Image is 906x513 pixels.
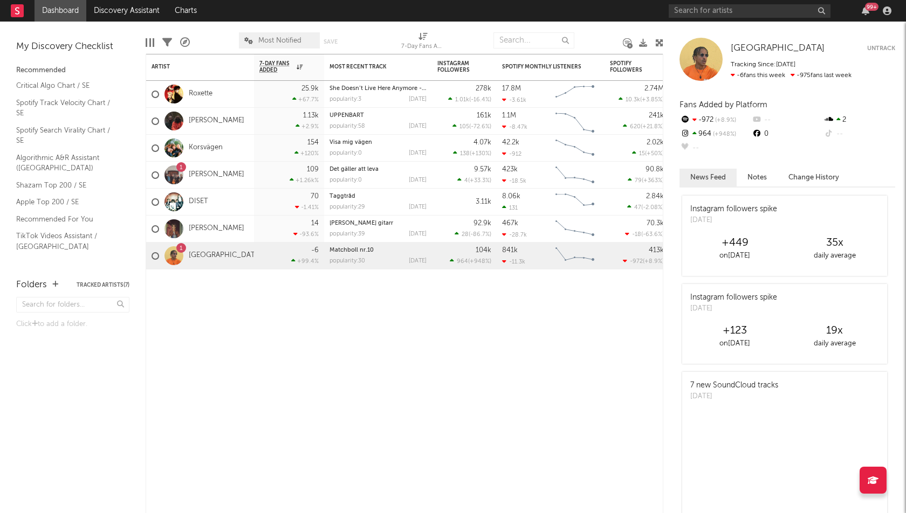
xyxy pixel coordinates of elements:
div: ( ) [623,123,664,130]
span: [GEOGRAPHIC_DATA] [731,44,825,53]
div: [DATE] [409,204,427,210]
div: 42.2k [502,139,519,146]
div: Instagram followers spike [690,292,777,303]
span: 964 [457,259,468,265]
div: -93.6 % [293,231,319,238]
a: [PERSON_NAME] [189,224,244,233]
span: -86.7 % [470,232,490,238]
a: Taggtråd [330,193,355,199]
span: +8.9 % [713,117,736,123]
div: Henrys gitarr [330,220,427,226]
div: ( ) [623,258,664,265]
div: 2.02k [647,139,664,146]
svg: Chart title [551,81,599,108]
div: 8.06k [502,193,520,200]
div: [DATE] [690,391,778,402]
div: -- [679,141,751,155]
div: -11.3k [502,258,525,265]
svg: Chart title [551,189,599,216]
div: +120 % [294,150,319,157]
div: 7-Day Fans Added (7-Day Fans Added) [401,27,444,58]
a: Matchboll nr.10 [330,247,374,253]
span: Tracking Since: [DATE] [731,61,795,68]
div: -- [823,127,895,141]
div: Visa mig vägen [330,140,427,145]
span: 28 [462,232,469,238]
div: ( ) [628,177,664,184]
button: Save [324,39,338,45]
a: [GEOGRAPHIC_DATA] [189,251,262,260]
div: 2 [823,113,895,127]
div: on [DATE] [685,337,785,350]
button: 99+ [862,6,869,15]
input: Search... [493,32,574,48]
span: 1.01k [455,97,469,103]
div: She Doesn’t Live Here Anymore - T&A Demo Dec 16, 1992 [330,86,427,92]
div: 131 [502,204,518,211]
div: My Discovery Checklist [16,40,129,53]
input: Search for folders... [16,297,129,313]
div: Matchboll nr.10 [330,247,427,253]
span: -6 fans this week [731,72,785,79]
a: Apple Top 200 / SE [16,196,119,208]
svg: Chart title [551,162,599,189]
div: 841k [502,247,518,254]
div: 25.9k [301,85,319,92]
div: 467k [502,220,518,227]
div: 1.13k [303,112,319,119]
div: Det gäller att leva [330,167,427,172]
a: She Doesn’t Live Here Anymore - T&A Demo [DATE] [330,86,473,92]
div: ( ) [455,231,491,238]
div: -972 [679,113,751,127]
span: -72.6 % [471,124,490,130]
div: 90.8k [646,166,664,173]
button: Filter by Most Recent Track [416,61,427,72]
a: Det gäller att leva [330,167,379,172]
span: -975 fans last week [731,72,852,79]
div: ( ) [453,150,491,157]
div: [DATE] [409,177,427,183]
span: +130 % [471,151,490,157]
span: 620 [630,124,641,130]
div: 154 [307,139,319,146]
button: Filter by Spotify Followers [653,61,664,72]
span: 7-Day Fans Added [259,60,294,73]
div: Spotify Followers [610,60,648,73]
div: popularity: 0 [330,150,362,156]
div: +2.9 % [296,123,319,130]
a: Spotify Search Virality Chart / SE [16,124,119,147]
span: -18 [632,232,641,238]
a: [GEOGRAPHIC_DATA] [731,43,825,54]
div: 278k [476,85,491,92]
div: [DATE] [409,96,427,102]
div: -8.47k [502,123,527,130]
div: 14 [311,220,319,227]
div: 7 new SoundCloud tracks [690,380,778,391]
button: Filter by Artist [238,61,249,72]
div: Most Recent Track [330,64,410,70]
div: 4.07k [473,139,491,146]
div: [DATE] [690,215,777,226]
a: Roxette [189,89,212,99]
div: 413k [649,247,664,254]
div: ( ) [625,231,664,238]
div: ( ) [627,204,664,211]
a: Recommended For You [16,213,119,225]
div: 161k [477,112,491,119]
div: 109 [307,166,319,173]
span: +33.3 % [470,178,490,184]
div: 0 [751,127,823,141]
div: [DATE] [409,258,427,264]
div: 92.9k [473,220,491,227]
div: [DATE] [409,231,427,237]
div: -1.41 % [295,204,319,211]
div: ( ) [619,96,664,103]
span: Most Notified [258,37,301,44]
span: Fans Added by Platform [679,101,767,109]
div: Instagram followers spike [690,204,777,215]
button: Filter by 7-Day Fans Added [308,61,319,72]
span: +50 % [647,151,662,157]
div: Edit Columns [146,27,154,58]
svg: Chart title [551,242,599,269]
div: -18.5k [502,177,526,184]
